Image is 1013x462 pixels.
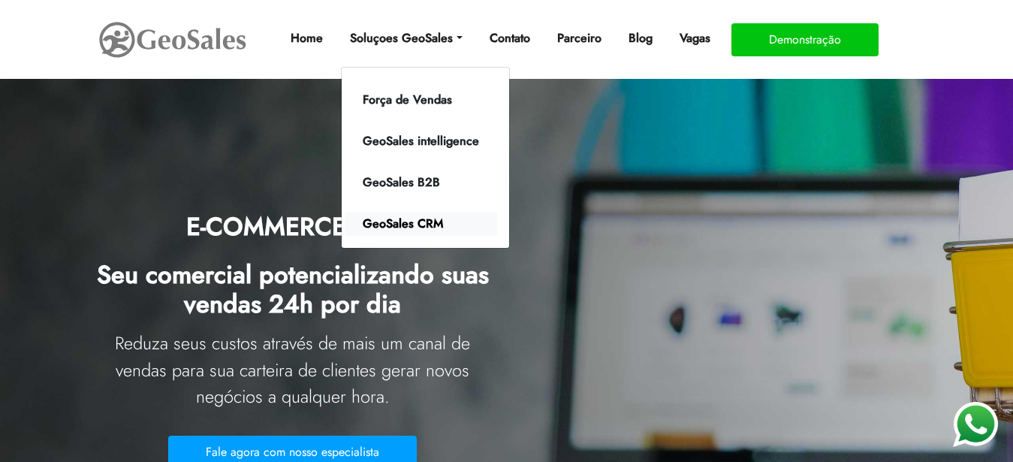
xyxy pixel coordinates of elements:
h1: E-COMMERCE B2B [90,201,496,249]
a: Soluçoes GeoSales [344,23,468,53]
a: Contato [484,23,536,53]
a: Parceiro [551,23,607,53]
a: Home [285,23,329,53]
a: Força de Vendas [345,88,497,112]
a: GeoSales intelligence [345,129,497,153]
p: Reduza seus custos através de mais um canal de vendas para sua carteira de clientes gerar novos n... [90,331,496,411]
a: Blog [623,23,659,53]
img: WhatsApp [952,401,999,448]
a: Vagas [674,23,716,53]
button: Demonstração [731,23,879,56]
a: GeoSales CRM [345,212,497,236]
h2: Seu comercial potencializando suas vendas 24h por dia [90,249,496,328]
a: GeoSales B2B [345,171,497,195]
img: GeoSales [98,19,248,61]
